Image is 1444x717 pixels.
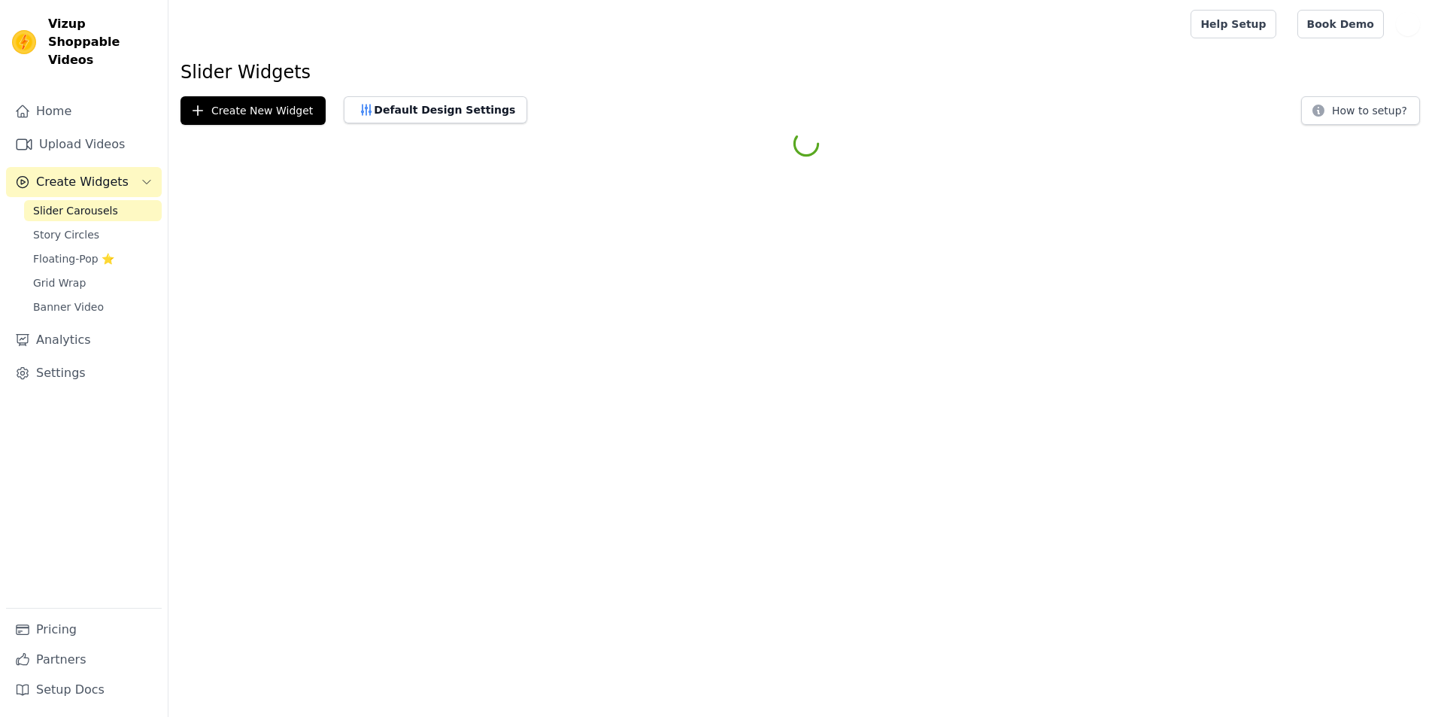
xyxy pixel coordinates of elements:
[33,275,86,290] span: Grid Wrap
[48,15,156,69] span: Vizup Shoppable Videos
[33,251,114,266] span: Floating-Pop ⭐
[1301,96,1420,125] button: How to setup?
[24,200,162,221] a: Slider Carousels
[33,203,118,218] span: Slider Carousels
[1301,107,1420,121] a: How to setup?
[344,96,527,123] button: Default Design Settings
[33,299,104,314] span: Banner Video
[24,248,162,269] a: Floating-Pop ⭐
[24,272,162,293] a: Grid Wrap
[6,325,162,355] a: Analytics
[33,227,99,242] span: Story Circles
[6,129,162,160] a: Upload Videos
[1191,10,1276,38] a: Help Setup
[180,60,1432,84] h1: Slider Widgets
[180,96,326,125] button: Create New Widget
[6,96,162,126] a: Home
[1297,10,1384,38] a: Book Demo
[6,645,162,675] a: Partners
[24,296,162,317] a: Banner Video
[12,30,36,54] img: Vizup
[24,224,162,245] a: Story Circles
[6,167,162,197] button: Create Widgets
[6,675,162,705] a: Setup Docs
[6,358,162,388] a: Settings
[36,173,129,191] span: Create Widgets
[6,615,162,645] a: Pricing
